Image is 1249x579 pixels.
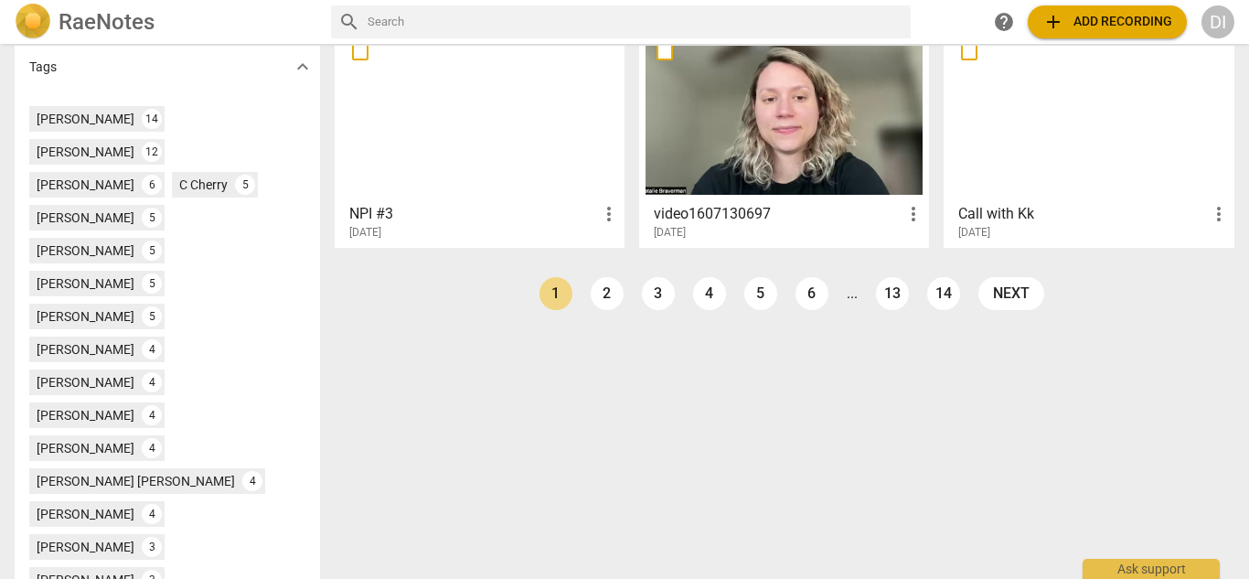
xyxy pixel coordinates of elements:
[1042,11,1172,33] span: Add recording
[958,225,990,241] span: [DATE]
[15,4,316,40] a: LogoRaeNotes
[142,241,162,261] div: 5
[795,277,828,310] a: Page 6
[142,208,162,228] div: 5
[847,285,858,302] li: ...
[693,277,726,310] a: Page 4
[902,203,924,225] span: more_vert
[993,11,1015,33] span: help
[37,307,134,326] div: [PERSON_NAME]
[1028,5,1187,38] button: Upload
[179,176,228,194] div: C Cherry
[1042,11,1064,33] span: add
[142,273,162,294] div: 5
[539,277,572,310] a: Page 1 is your current page
[29,58,57,77] p: Tags
[37,406,134,424] div: [PERSON_NAME]
[142,175,162,195] div: 6
[37,241,134,260] div: [PERSON_NAME]
[37,340,134,359] div: [PERSON_NAME]
[37,505,134,523] div: [PERSON_NAME]
[744,277,777,310] a: Page 5
[927,277,960,310] a: Page 14
[142,504,162,524] div: 4
[289,53,316,80] button: Show more
[1208,203,1230,225] span: more_vert
[591,277,624,310] a: Page 2
[37,143,134,161] div: [PERSON_NAME]
[368,7,904,37] input: Search
[598,203,620,225] span: more_vert
[37,274,134,293] div: [PERSON_NAME]
[654,225,686,241] span: [DATE]
[349,203,598,225] h3: NPI #3
[654,203,902,225] h3: video1607130697
[987,5,1020,38] a: Help
[37,472,235,490] div: [PERSON_NAME] [PERSON_NAME]
[37,110,134,128] div: [PERSON_NAME]
[978,277,1044,310] a: next
[142,109,162,129] div: 14
[37,209,134,227] div: [PERSON_NAME]
[142,306,162,327] div: 5
[642,277,675,310] a: Page 3
[37,439,134,457] div: [PERSON_NAME]
[242,471,262,491] div: 4
[235,175,255,195] div: 5
[646,33,923,240] a: video1607130697[DATE]
[142,339,162,359] div: 4
[876,277,909,310] a: Page 13
[338,11,360,33] span: search
[1201,5,1234,38] button: DI
[37,373,134,391] div: [PERSON_NAME]
[292,56,314,78] span: expand_more
[950,33,1227,240] a: Call with Kk[DATE]
[37,538,134,556] div: [PERSON_NAME]
[142,438,162,458] div: 4
[142,372,162,392] div: 4
[15,4,51,40] img: Logo
[349,225,381,241] span: [DATE]
[341,33,618,240] a: NPI #3[DATE]
[958,203,1207,225] h3: Call with Kk
[59,9,155,35] h2: RaeNotes
[142,142,162,162] div: 12
[37,176,134,194] div: [PERSON_NAME]
[142,405,162,425] div: 4
[1083,559,1220,579] div: Ask support
[142,537,162,557] div: 3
